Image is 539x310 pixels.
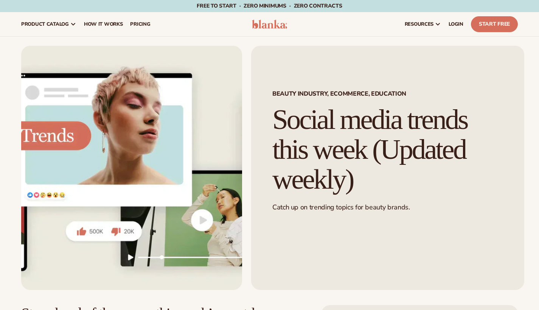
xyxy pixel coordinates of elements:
img: logo [252,20,287,29]
h1: Social media trends this week (Updated weekly) [272,105,503,194]
span: pricing [130,21,150,27]
span: resources [405,21,433,27]
span: product catalog [21,21,69,27]
span: How It Works [84,21,123,27]
span: LOGIN [449,21,463,27]
a: pricing [126,12,154,36]
span: Free to start · ZERO minimums · ZERO contracts [197,2,342,9]
a: Start Free [471,16,518,32]
img: Social media trends this week (Updated weekly) [21,46,242,290]
span: Beauty Industry, Ecommerce, Education [272,91,503,97]
a: resources [401,12,445,36]
a: product catalog [17,12,80,36]
span: Catch up on trending topics for beauty brands. [272,203,410,212]
a: LOGIN [445,12,467,36]
a: How It Works [80,12,127,36]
